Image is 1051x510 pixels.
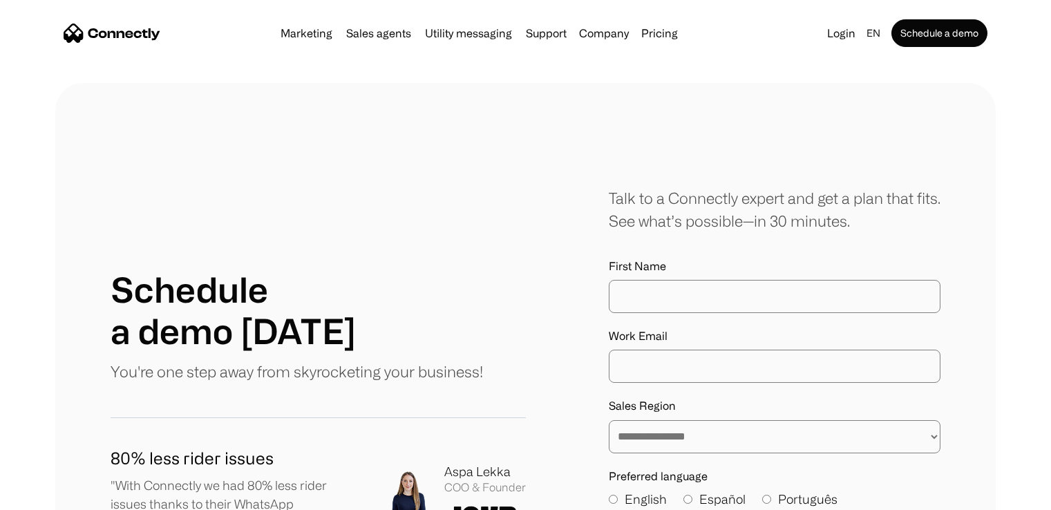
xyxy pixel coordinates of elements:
[636,28,683,39] a: Pricing
[444,462,526,481] div: Aspa Lekka
[609,495,618,504] input: English
[891,19,987,47] a: Schedule a demo
[867,23,880,43] div: en
[419,28,518,39] a: Utility messaging
[520,28,572,39] a: Support
[28,486,83,505] ul: Language list
[822,23,861,43] a: Login
[341,28,417,39] a: Sales agents
[609,470,940,483] label: Preferred language
[111,269,356,352] h1: Schedule a demo [DATE]
[609,187,940,232] div: Talk to a Connectly expert and get a plan that fits. See what’s possible—in 30 minutes.
[683,495,692,504] input: Español
[111,360,483,383] p: You're one step away from skyrocketing your business!
[575,23,633,43] div: Company
[609,490,667,509] label: English
[609,399,940,413] label: Sales Region
[579,23,629,43] div: Company
[609,260,940,273] label: First Name
[111,446,359,471] h1: 80% less rider issues
[762,490,837,509] label: Português
[444,481,526,494] div: COO & Founder
[609,330,940,343] label: Work Email
[861,23,889,43] div: en
[275,28,338,39] a: Marketing
[64,23,160,44] a: home
[683,490,746,509] label: Español
[762,495,771,504] input: Português
[14,484,83,505] aside: Language selected: English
